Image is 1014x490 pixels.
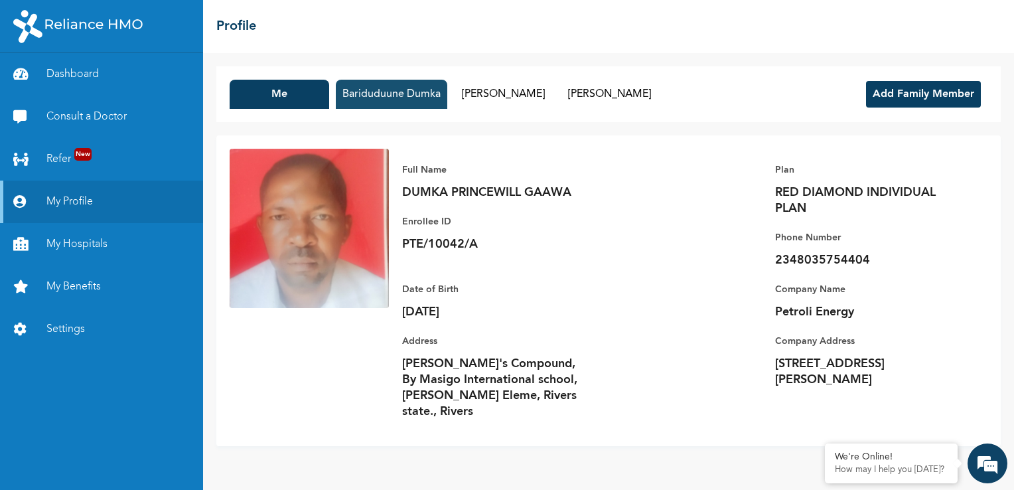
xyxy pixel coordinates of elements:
[7,441,130,450] span: Conversation
[218,7,250,39] div: Minimize live chat window
[230,149,389,308] img: Enrollee
[835,465,948,475] p: How may I help you today?
[216,17,256,37] h2: Profile
[402,356,588,420] p: [PERSON_NAME]'s Compound, By Masigo International school, [PERSON_NAME] Eleme, Rivers state., Rivers
[775,333,961,349] p: Company Address
[25,66,54,100] img: d_794563401_company_1708531726252_794563401
[74,148,92,161] span: New
[775,282,961,297] p: Company Name
[130,418,254,459] div: FAQs
[402,304,588,320] p: [DATE]
[775,162,961,178] p: Plan
[230,80,329,109] button: Me
[402,162,588,178] p: Full Name
[775,230,961,246] p: Phone Number
[775,356,961,388] p: [STREET_ADDRESS][PERSON_NAME]
[775,185,961,216] p: RED DIAMOND INDIVIDUAL PLAN
[77,171,183,305] span: We're online!
[775,304,961,320] p: Petroli Energy
[402,333,588,349] p: Address
[866,81,981,108] button: Add Family Member
[454,80,553,109] button: [PERSON_NAME]
[7,371,253,418] textarea: Type your message and hit 'Enter'
[835,451,948,463] div: We're Online!
[69,74,223,92] div: Chat with us now
[402,185,588,201] p: DUMKA PRINCEWILL GAAWA
[13,10,143,43] img: RelianceHMO's Logo
[560,80,660,109] button: [PERSON_NAME]
[402,214,588,230] p: Enrollee ID
[775,252,961,268] p: 2348035754404
[336,80,447,109] button: Bariduduune Dumka
[402,282,588,297] p: Date of Birth
[402,236,588,252] p: PTE/10042/A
